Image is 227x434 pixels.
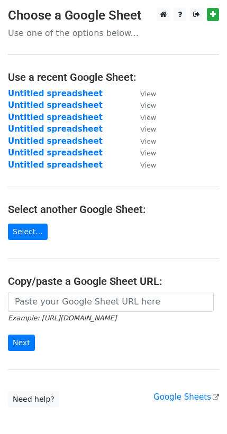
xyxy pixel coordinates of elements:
[8,203,219,216] h4: Select another Google Sheet:
[8,113,103,122] a: Untitled spreadsheet
[8,314,116,322] small: Example: [URL][DOMAIN_NAME]
[8,136,103,146] a: Untitled spreadsheet
[140,161,156,169] small: View
[8,224,48,240] a: Select...
[130,113,156,122] a: View
[8,71,219,84] h4: Use a recent Google Sheet:
[140,125,156,133] small: View
[130,89,156,98] a: View
[8,8,219,23] h3: Choose a Google Sheet
[140,90,156,98] small: View
[8,124,103,134] a: Untitled spreadsheet
[8,100,103,110] a: Untitled spreadsheet
[153,392,219,402] a: Google Sheets
[130,148,156,158] a: View
[130,136,156,146] a: View
[8,160,103,170] a: Untitled spreadsheet
[130,100,156,110] a: View
[8,292,214,312] input: Paste your Google Sheet URL here
[8,391,59,408] a: Need help?
[130,124,156,134] a: View
[8,275,219,288] h4: Copy/paste a Google Sheet URL:
[174,383,227,434] iframe: Chat Widget
[140,137,156,145] small: View
[8,89,103,98] a: Untitled spreadsheet
[8,27,219,39] p: Use one of the options below...
[130,160,156,170] a: View
[140,149,156,157] small: View
[8,148,103,158] a: Untitled spreadsheet
[8,335,35,351] input: Next
[140,114,156,122] small: View
[140,101,156,109] small: View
